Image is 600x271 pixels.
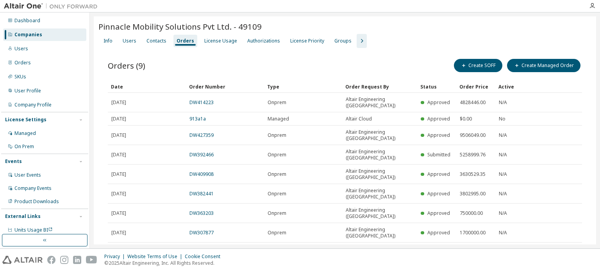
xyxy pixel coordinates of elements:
span: No [499,116,505,122]
span: N/A [499,191,507,197]
div: License Settings [5,117,46,123]
span: Approved [427,229,450,236]
div: User Events [14,172,41,178]
span: 750000.00 [460,210,483,216]
span: Orders (9) [108,60,145,71]
div: Users [14,46,28,52]
a: DW307877 [189,229,214,236]
span: Onprem [268,171,286,177]
div: Orders [177,38,194,44]
div: Contacts [146,38,166,44]
div: Groups [334,38,352,44]
div: Website Terms of Use [127,253,185,260]
span: N/A [499,132,507,138]
div: Product Downloads [14,198,59,205]
span: [DATE] [111,191,126,197]
span: Onprem [268,99,286,106]
div: Privacy [104,253,127,260]
a: DW382441 [189,190,214,197]
span: [DATE] [111,210,126,216]
p: © 2025 Altair Engineering, Inc. All Rights Reserved. [104,260,225,266]
a: DW414223 [189,99,214,106]
img: altair_logo.svg [2,256,43,264]
img: instagram.svg [60,256,68,264]
span: N/A [499,99,507,106]
div: Cookie Consent [185,253,225,260]
span: Approved [427,190,450,197]
a: DW409908 [189,171,214,177]
div: External Links [5,213,41,220]
span: N/A [499,152,507,158]
span: [DATE] [111,116,126,122]
div: Type [267,80,339,93]
div: Order Request By [345,80,414,93]
span: Approved [427,132,450,138]
span: Pinnacle Mobility Solutions Pvt Ltd. - 49109 [98,21,262,32]
span: 1700000.00 [460,230,486,236]
button: Create Managed Order [507,59,580,72]
div: Info [104,38,112,44]
div: Managed [14,130,36,136]
div: Status [420,80,453,93]
div: Authorizations [247,38,280,44]
span: Altair Engineering ([GEOGRAPHIC_DATA]) [346,168,414,181]
div: Order Number [189,80,261,93]
span: N/A [499,230,507,236]
span: Altair Engineering ([GEOGRAPHIC_DATA]) [346,149,414,161]
span: [DATE] [111,171,126,177]
span: 3802995.00 [460,191,486,197]
span: Approved [427,115,450,122]
div: User Profile [14,88,41,94]
a: DW427359 [189,132,214,138]
div: License Priority [290,38,324,44]
div: Order Price [459,80,492,93]
div: Company Events [14,185,52,191]
span: $0.00 [460,116,472,122]
span: Approved [427,171,450,177]
a: DW392466 [189,151,214,158]
span: Managed [268,116,289,122]
div: Events [5,158,22,165]
div: Orders [14,60,31,66]
span: Altair Cloud [346,116,372,122]
span: N/A [499,171,507,177]
img: youtube.svg [86,256,97,264]
span: Onprem [268,210,286,216]
img: facebook.svg [47,256,55,264]
span: Onprem [268,132,286,138]
span: 5258999.76 [460,152,486,158]
span: [DATE] [111,132,126,138]
span: N/A [499,210,507,216]
a: 913a1a [189,115,206,122]
span: [DATE] [111,99,126,106]
div: Active [498,80,531,93]
span: 3630529.35 [460,171,486,177]
span: 4828446.00 [460,99,486,106]
span: Altair Engineering ([GEOGRAPHIC_DATA]) [346,227,414,239]
img: linkedin.svg [73,256,81,264]
div: Companies [14,32,42,38]
img: Altair One [4,2,102,10]
span: Altair Engineering ([GEOGRAPHIC_DATA]) [346,188,414,200]
span: Onprem [268,191,286,197]
span: [DATE] [111,230,126,236]
div: Users [123,38,136,44]
span: Altair Engineering ([GEOGRAPHIC_DATA]) [346,207,414,220]
div: Dashboard [14,18,40,24]
span: Onprem [268,230,286,236]
span: Altair Engineering ([GEOGRAPHIC_DATA]) [346,129,414,142]
span: 9506049.00 [460,132,486,138]
div: License Usage [204,38,237,44]
div: Date [111,80,183,93]
div: SKUs [14,74,26,80]
div: On Prem [14,143,34,150]
span: Approved [427,210,450,216]
span: Submitted [427,151,450,158]
span: Approved [427,99,450,106]
span: Onprem [268,152,286,158]
button: Create SOFF [454,59,502,72]
a: DW363203 [189,210,214,216]
div: Company Profile [14,102,52,108]
span: [DATE] [111,152,126,158]
span: Altair Engineering ([GEOGRAPHIC_DATA]) [346,96,414,109]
